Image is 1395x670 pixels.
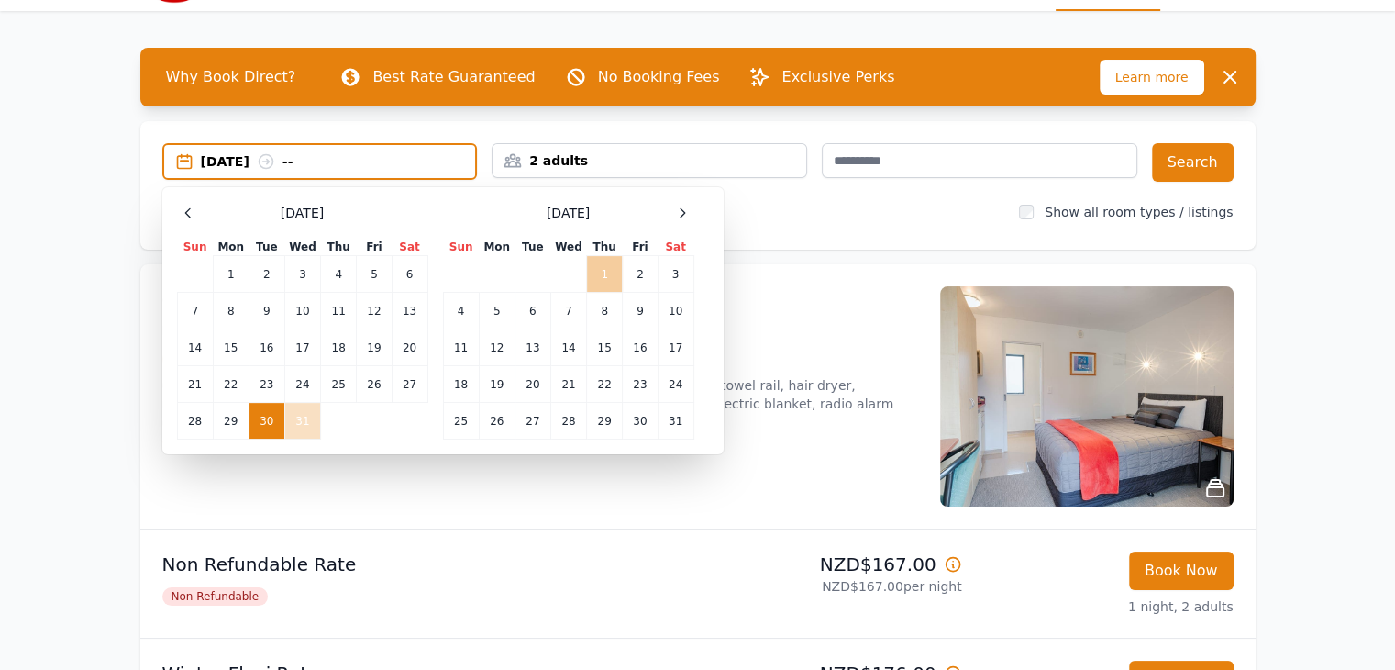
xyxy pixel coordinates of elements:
td: 8 [213,293,249,329]
td: 28 [177,403,213,440]
td: 13 [515,329,550,366]
td: 7 [177,293,213,329]
td: 4 [321,256,357,293]
td: 17 [658,329,693,366]
td: 27 [515,403,550,440]
td: 25 [443,403,479,440]
th: Tue [515,239,550,256]
th: Tue [249,239,284,256]
td: 24 [284,366,320,403]
td: 26 [479,403,515,440]
td: 2 [623,256,658,293]
p: Non Refundable Rate [162,552,691,577]
td: 6 [392,256,427,293]
td: 1 [213,256,249,293]
th: Mon [479,239,515,256]
td: 20 [392,329,427,366]
td: 2 [249,256,284,293]
td: 18 [443,366,479,403]
span: Learn more [1100,60,1204,95]
td: 29 [213,403,249,440]
th: Sat [392,239,427,256]
td: 9 [249,293,284,329]
span: Why Book Direct? [151,59,311,95]
td: 11 [321,293,357,329]
th: Fri [357,239,392,256]
td: 15 [213,329,249,366]
label: Show all room types / listings [1045,205,1233,219]
td: 1 [587,256,623,293]
th: Sun [177,239,213,256]
p: 1 night, 2 adults [977,597,1234,616]
td: 12 [479,329,515,366]
th: Mon [213,239,249,256]
td: 22 [213,366,249,403]
td: 11 [443,329,479,366]
td: 19 [357,329,392,366]
td: 16 [623,329,658,366]
td: 8 [587,293,623,329]
td: 25 [321,366,357,403]
p: Best Rate Guaranteed [372,66,535,88]
td: 17 [284,329,320,366]
td: 16 [249,329,284,366]
td: 10 [658,293,693,329]
td: 23 [623,366,658,403]
td: 30 [623,403,658,440]
td: 5 [357,256,392,293]
span: Non Refundable [162,587,269,606]
th: Wed [550,239,586,256]
td: 30 [249,403,284,440]
th: Thu [587,239,623,256]
button: Book Now [1129,552,1234,590]
th: Sun [443,239,479,256]
p: NZD$167.00 per night [705,577,962,596]
th: Wed [284,239,320,256]
td: 13 [392,293,427,329]
th: Thu [321,239,357,256]
td: 6 [515,293,550,329]
p: No Booking Fees [598,66,720,88]
td: 14 [550,329,586,366]
td: 21 [177,366,213,403]
td: 15 [587,329,623,366]
td: 7 [550,293,586,329]
td: 24 [658,366,693,403]
button: Search [1152,143,1234,182]
span: [DATE] [547,204,590,222]
th: Fri [623,239,658,256]
td: 31 [284,403,320,440]
td: 10 [284,293,320,329]
td: 12 [357,293,392,329]
td: 19 [479,366,515,403]
p: Exclusive Perks [781,66,894,88]
td: 3 [284,256,320,293]
td: 3 [658,256,693,293]
td: 31 [658,403,693,440]
td: 27 [392,366,427,403]
td: 21 [550,366,586,403]
td: 26 [357,366,392,403]
td: 18 [321,329,357,366]
td: 23 [249,366,284,403]
td: 4 [443,293,479,329]
td: 22 [587,366,623,403]
div: 2 adults [493,151,806,170]
td: 20 [515,366,550,403]
td: 14 [177,329,213,366]
p: NZD$167.00 [705,552,962,577]
div: [DATE] -- [201,152,476,171]
th: Sat [658,239,693,256]
td: 9 [623,293,658,329]
td: 29 [587,403,623,440]
td: 5 [479,293,515,329]
span: [DATE] [281,204,324,222]
td: 28 [550,403,586,440]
